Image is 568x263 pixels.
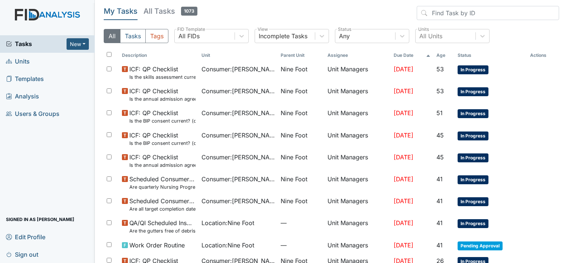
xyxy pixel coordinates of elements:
[129,175,196,191] span: Scheduled Consumer Chart Review Are quarterly Nursing Progress Notes/Visual Assessments completed...
[325,215,391,237] td: Unit Managers
[325,238,391,253] td: Unit Managers
[394,109,413,117] span: [DATE]
[281,131,307,140] span: Nine Foot
[143,6,197,16] h5: All Tasks
[201,108,275,117] span: Consumer : [PERSON_NAME]
[6,73,44,85] span: Templates
[436,131,444,139] span: 45
[394,219,413,227] span: [DATE]
[281,197,307,205] span: Nine Foot
[129,65,196,81] span: ICF: QP Checklist Is the skills assessment current? (document the date in the comment section)
[201,197,275,205] span: Consumer : [PERSON_NAME]
[67,38,89,50] button: New
[436,65,444,73] span: 53
[281,65,307,74] span: Nine Foot
[129,197,196,212] span: Scheduled Consumer Chart Review Are all target completion dates current (not expired)?
[278,49,324,62] th: Toggle SortBy
[107,52,112,57] input: Toggle All Rows Selected
[104,29,120,43] button: All
[201,153,275,162] span: Consumer : [PERSON_NAME]
[436,87,444,95] span: 53
[120,29,146,43] button: Tasks
[458,153,488,162] span: In Progress
[178,32,200,40] div: All FIDs
[325,150,391,172] td: Unit Managers
[201,175,275,184] span: Consumer : [PERSON_NAME]
[6,231,45,243] span: Edit Profile
[458,219,488,228] span: In Progress
[281,241,321,250] span: —
[129,218,196,234] span: QA/QI Scheduled Inspection Are the gutters free of debris?
[325,62,391,84] td: Unit Managers
[129,108,196,124] span: ICF: QP Checklist Is the BIP consent current? (document the date, BIP number in the comment section)
[458,87,488,96] span: In Progress
[129,153,196,169] span: ICF: QP Checklist Is the annual admission agreement current? (document the date in the comment se...
[391,49,433,62] th: Toggle SortBy
[129,162,196,169] small: Is the annual admission agreement current? (document the date in the comment section)
[325,84,391,105] td: Unit Managers
[119,49,199,62] th: Toggle SortBy
[394,153,413,161] span: [DATE]
[325,128,391,150] td: Unit Managers
[129,87,196,103] span: ICF: QP Checklist Is the annual admission agreement current? (document the date in the comment se...
[129,241,185,250] span: Work Order Routine
[325,194,391,215] td: Unit Managers
[6,56,30,67] span: Units
[259,32,307,40] div: Incomplete Tasks
[436,197,443,205] span: 41
[129,95,196,103] small: Is the annual admission agreement current? (document the date in the comment section)
[394,87,413,95] span: [DATE]
[129,184,196,191] small: Are quarterly Nursing Progress Notes/Visual Assessments completed by the end of the month followi...
[129,205,196,212] small: Are all target completion dates current (not expired)?
[433,49,455,62] th: Toggle SortBy
[104,6,138,16] h5: My Tasks
[436,175,443,183] span: 41
[181,7,197,16] span: 1073
[6,39,67,48] a: Tasks
[201,241,254,250] span: Location : Nine Foot
[417,6,559,20] input: Find Task by ID
[6,91,39,102] span: Analysis
[129,74,196,81] small: Is the skills assessment current? (document the date in the comment section)
[394,175,413,183] span: [DATE]
[201,218,254,227] span: Location : Nine Foot
[436,153,444,161] span: 45
[458,109,488,118] span: In Progress
[281,218,321,227] span: —
[436,219,443,227] span: 41
[129,227,196,234] small: Are the gutters free of debris?
[104,29,168,43] div: Type filter
[436,241,443,249] span: 41
[394,65,413,73] span: [DATE]
[419,32,442,40] div: All Units
[458,197,488,206] span: In Progress
[455,49,527,62] th: Toggle SortBy
[436,109,443,117] span: 51
[325,172,391,194] td: Unit Managers
[281,87,307,95] span: Nine Foot
[281,153,307,162] span: Nine Foot
[325,49,391,62] th: Assignee
[458,175,488,184] span: In Progress
[201,131,275,140] span: Consumer : [PERSON_NAME]
[6,249,38,260] span: Sign out
[458,241,503,250] span: Pending Approval
[394,131,413,139] span: [DATE]
[201,65,275,74] span: Consumer : [PERSON_NAME]
[527,49,559,62] th: Actions
[394,197,413,205] span: [DATE]
[458,131,488,140] span: In Progress
[394,241,413,249] span: [DATE]
[145,29,168,43] button: Tags
[199,49,278,62] th: Toggle SortBy
[281,108,307,117] span: Nine Foot
[129,117,196,124] small: Is the BIP consent current? (document the date, BIP number in the comment section)
[129,131,196,147] span: ICF: QP Checklist Is the BIP consent current? (document the date, BIP number in the comment section)
[339,32,350,40] div: Any
[281,175,307,184] span: Nine Foot
[6,108,59,120] span: Users & Groups
[129,140,196,147] small: Is the BIP consent current? (document the date, BIP number in the comment section)
[6,214,74,225] span: Signed in as [PERSON_NAME]
[325,105,391,127] td: Unit Managers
